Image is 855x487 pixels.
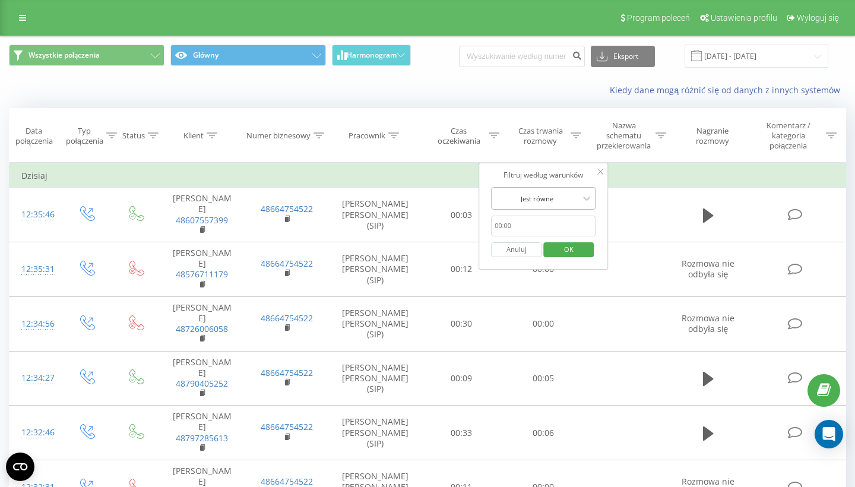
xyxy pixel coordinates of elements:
[176,378,228,389] a: 48790405252
[160,351,245,406] td: [PERSON_NAME]
[9,126,58,146] div: Data połączenia
[183,131,204,141] div: Klient
[330,406,421,460] td: [PERSON_NAME] [PERSON_NAME] (SIP)
[711,13,777,23] span: Ustawienia profilu
[21,421,50,444] div: 12:32:46
[246,131,311,141] div: Numer biznesowy
[261,203,313,214] a: 48664754522
[9,164,846,188] td: Dzisiaj
[28,50,100,60] span: Wszystkie połączenia
[6,453,34,481] button: Open CMP widget
[160,188,245,242] td: [PERSON_NAME]
[160,242,245,297] td: [PERSON_NAME]
[160,406,245,460] td: [PERSON_NAME]
[543,242,594,257] button: OK
[491,216,596,236] input: 00:00
[421,406,503,460] td: 00:33
[421,351,503,406] td: 00:09
[680,126,745,146] div: Nagranie rozmowy
[627,13,690,23] span: Program poleceń
[160,296,245,351] td: [PERSON_NAME]
[595,121,653,151] div: Nazwa schematu przekierowania
[261,258,313,269] a: 48664754522
[349,131,385,141] div: Pracownik
[421,188,503,242] td: 00:03
[66,126,103,146] div: Typ połączenia
[421,296,503,351] td: 00:30
[502,296,584,351] td: 00:00
[9,45,164,66] button: Wszystkie połączenia
[815,420,843,448] div: Open Intercom Messenger
[170,45,326,66] button: Główny
[682,258,734,280] span: Rozmowa nie odbyła się
[261,421,313,432] a: 48664754522
[21,366,50,390] div: 12:34:27
[753,121,823,151] div: Komentarz / kategoria połączenia
[432,126,486,146] div: Czas oczekiwania
[330,188,421,242] td: [PERSON_NAME] [PERSON_NAME] (SIP)
[491,242,541,257] button: Anuluj
[459,46,585,67] input: Wyszukiwanie według numeru
[502,406,584,460] td: 00:06
[330,351,421,406] td: [PERSON_NAME] [PERSON_NAME] (SIP)
[176,323,228,334] a: 48726006058
[176,432,228,444] a: 48797285613
[332,45,411,66] button: Harmonogram
[591,46,655,67] button: Eksport
[797,13,839,23] span: Wyloguj się
[330,242,421,297] td: [PERSON_NAME] [PERSON_NAME] (SIP)
[421,242,503,297] td: 00:12
[610,84,846,96] a: Kiedy dane mogą różnić się od danych z innych systemów
[261,476,313,487] a: 48664754522
[21,258,50,281] div: 12:35:31
[21,312,50,336] div: 12:34:56
[176,268,228,280] a: 48576711179
[682,312,734,334] span: Rozmowa nie odbyła się
[261,367,313,378] a: 48664754522
[552,240,585,258] span: OK
[122,131,145,141] div: Status
[513,126,568,146] div: Czas trwania rozmowy
[21,203,50,226] div: 12:35:46
[491,169,596,181] div: Filtruj według warunków
[502,351,584,406] td: 00:05
[330,296,421,351] td: [PERSON_NAME] [PERSON_NAME] (SIP)
[347,51,397,59] span: Harmonogram
[261,312,313,324] a: 48664754522
[176,214,228,226] a: 48607557399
